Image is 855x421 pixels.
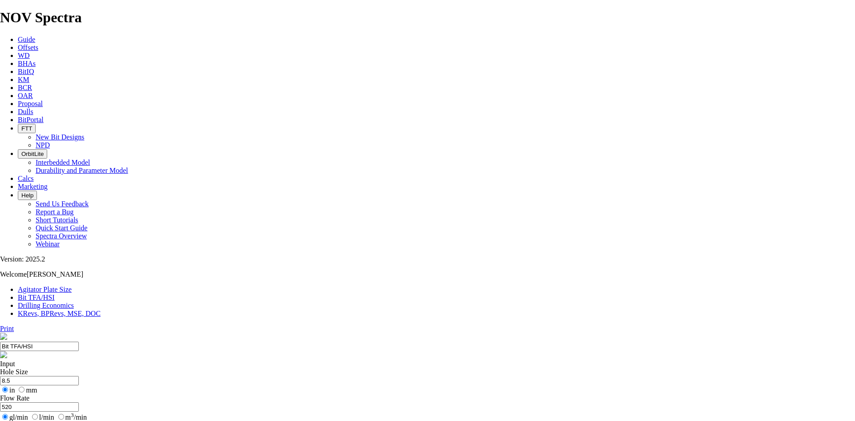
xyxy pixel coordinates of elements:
[18,175,34,182] a: Calcs
[21,192,33,199] span: Help
[18,124,36,133] button: FTT
[36,141,50,149] a: NPD
[36,167,128,174] a: Durability and Parameter Model
[18,92,33,99] a: OAR
[18,108,33,115] a: Dulls
[36,200,89,208] a: Send Us Feedback
[36,232,87,240] a: Spectra Overview
[18,36,35,43] a: Guide
[18,183,48,190] a: Marketing
[36,216,78,224] a: Short Tutorials
[56,413,87,421] label: m /min
[32,414,38,420] input: l/min
[36,133,84,141] a: New Bit Designs
[18,116,44,123] a: BitPortal
[36,159,90,166] a: Interbedded Model
[18,76,29,83] a: KM
[18,84,32,91] a: BCR
[71,412,74,418] sup: 3
[18,68,34,75] a: BitIQ
[27,270,83,278] span: [PERSON_NAME]
[18,286,72,293] a: Agitator Plate Size
[16,386,37,394] label: mm
[18,60,36,67] a: BHAs
[58,414,64,420] input: m3/min
[18,294,55,301] a: Bit TFA/HSI
[30,413,54,421] label: l/min
[18,310,101,317] a: KRevs, BPRevs, MSE, DOC
[36,240,60,248] a: Webinar
[2,387,8,392] input: in
[18,44,38,51] a: Offsets
[18,52,30,59] a: WD
[18,191,37,200] button: Help
[36,208,73,216] a: Report a Bug
[18,302,74,309] a: Drilling Economics
[18,149,47,159] button: OrbitLite
[36,224,87,232] a: Quick Start Guide
[18,100,43,107] a: Proposal
[21,151,44,157] span: OrbitLite
[19,387,24,392] input: mm
[21,125,32,132] span: FTT
[2,414,8,420] input: gl/min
